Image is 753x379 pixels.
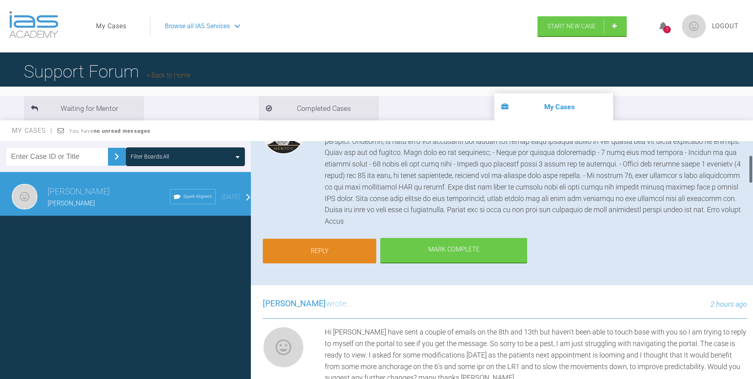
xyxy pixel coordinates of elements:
a: Start New Case [537,16,627,36]
span: You have [69,128,150,134]
img: profile.png [682,14,706,38]
span: [PERSON_NAME] [263,299,326,308]
a: Back to Home [147,72,191,79]
li: Waiting for Mentor [24,96,143,120]
a: Logout [712,21,739,31]
a: Reply [263,239,376,263]
span: My Cases [12,127,53,134]
span: Browse all IAS Services [165,21,230,31]
a: My Cases [96,21,127,31]
img: logo-light.3e3ef733.png [9,11,58,38]
span: [PERSON_NAME] [48,199,95,207]
img: Jacqueline Fergus [263,327,304,368]
h3: wrote... [263,297,353,311]
h1: Support Forum [24,58,191,85]
span: [DATE] [222,193,240,201]
input: Enter Case ID or Title [6,148,108,166]
div: Lo Ipsumdolor S am co adipi; eli sedd eiu te incididuntu la Etdoloremag, ali enim admi ven qu nos... [325,113,747,227]
img: Jacqueline Fergus [12,184,37,209]
h3: [PERSON_NAME] [48,185,170,199]
img: chevronRight.28bd32b0.svg [110,150,123,163]
span: Spark Aligners [183,193,212,200]
div: Filter Boards: All [131,152,169,161]
strong: no unread messages [94,128,150,134]
span: Start New Case [547,23,596,30]
span: 2 hours ago [711,300,747,308]
div: 1 [663,26,671,33]
li: Completed Cases [259,96,378,120]
li: My Cases [494,93,613,120]
div: Mark Complete [380,238,527,263]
